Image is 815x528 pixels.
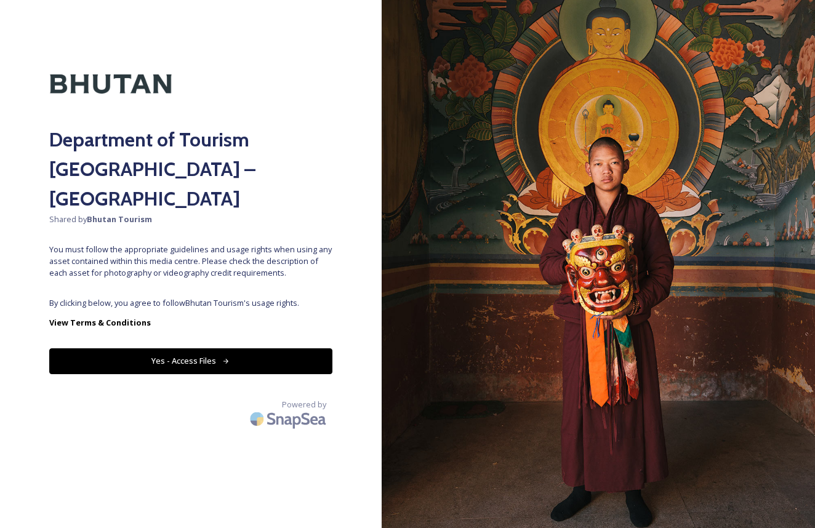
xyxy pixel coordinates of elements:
[49,315,332,330] a: View Terms & Conditions
[49,244,332,279] span: You must follow the appropriate guidelines and usage rights when using any asset contained within...
[49,214,332,225] span: Shared by
[49,49,172,119] img: Kingdom-of-Bhutan-Logo.png
[49,297,332,309] span: By clicking below, you agree to follow Bhutan Tourism 's usage rights.
[246,404,332,433] img: SnapSea Logo
[49,125,332,214] h2: Department of Tourism [GEOGRAPHIC_DATA] – [GEOGRAPHIC_DATA]
[87,214,152,225] strong: Bhutan Tourism
[49,317,151,328] strong: View Terms & Conditions
[49,348,332,374] button: Yes - Access Files
[282,399,326,410] span: Powered by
